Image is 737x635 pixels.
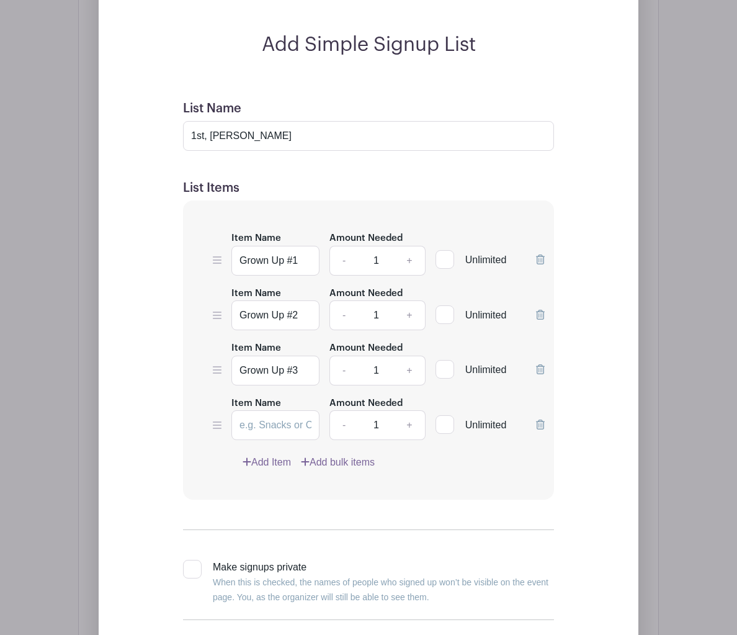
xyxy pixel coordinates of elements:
[231,246,319,276] input: e.g. Snacks or Check-in Attendees
[213,577,548,602] small: When this is checked, the names of people who signed up won’t be visible on the event page. You, ...
[329,232,403,246] label: Amount Needed
[231,287,281,301] label: Item Name
[394,246,425,276] a: +
[183,121,554,151] input: e.g. Things or volunteers we need for the event
[394,410,425,440] a: +
[465,364,507,375] span: Unlimited
[329,287,403,301] label: Amount Needed
[213,560,554,605] div: Make signups private
[183,181,554,196] h5: List Items
[465,254,507,265] span: Unlimited
[465,420,507,430] span: Unlimited
[329,300,358,330] a: -
[329,341,403,356] label: Amount Needed
[231,356,319,385] input: e.g. Snacks or Check-in Attendees
[394,356,425,385] a: +
[231,341,281,356] label: Item Name
[329,410,358,440] a: -
[183,101,241,116] label: List Name
[329,397,403,411] label: Amount Needed
[329,246,358,276] a: -
[231,232,281,246] label: Item Name
[301,455,375,470] a: Add bulk items
[394,300,425,330] a: +
[168,33,569,56] h2: Add Simple Signup List
[329,356,358,385] a: -
[231,300,319,330] input: e.g. Snacks or Check-in Attendees
[231,410,319,440] input: e.g. Snacks or Check-in Attendees
[231,397,281,411] label: Item Name
[465,310,507,320] span: Unlimited
[243,455,291,470] a: Add Item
